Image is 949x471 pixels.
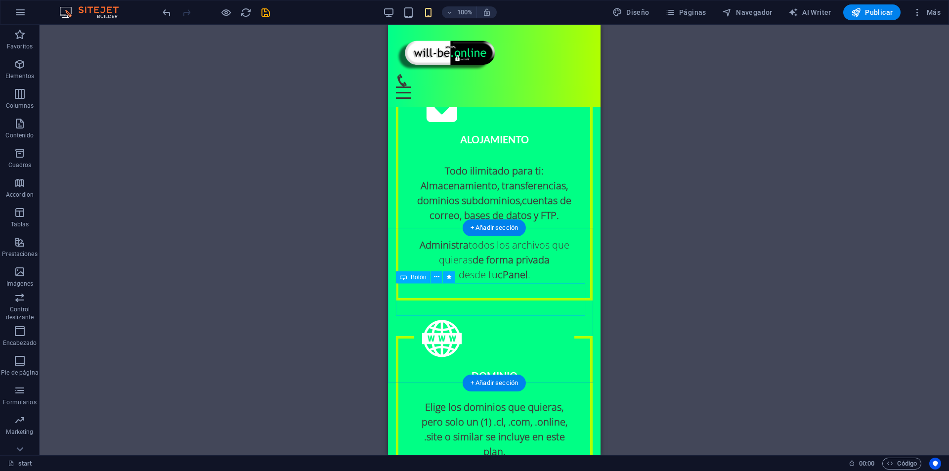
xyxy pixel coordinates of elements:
[457,6,473,18] h6: 100%
[6,428,33,436] p: Marketing
[7,43,33,50] p: Favoritos
[161,7,173,18] i: Deshacer: Cambiar botón (Ctrl+Z)
[843,4,901,20] button: Publicar
[442,6,477,18] button: 100%
[5,72,34,80] p: Elementos
[859,458,874,470] span: 00 00
[718,4,776,20] button: Navegador
[6,102,34,110] p: Columnas
[665,7,706,17] span: Páginas
[608,4,653,20] button: Diseño
[6,280,33,288] p: Imágenes
[161,6,173,18] button: undo
[240,7,252,18] i: Volver a cargar página
[463,375,526,391] div: + Añadir sección
[912,7,941,17] span: Más
[866,460,867,467] span: :
[259,6,271,18] button: save
[260,7,271,18] i: Guardar (Ctrl+S)
[3,339,37,347] p: Encabezado
[1,369,38,377] p: Pie de página
[929,458,941,470] button: Usercentrics
[5,131,34,139] p: Contenido
[240,6,252,18] button: reload
[11,220,29,228] p: Tablas
[57,6,131,18] img: Editor Logo
[612,7,649,17] span: Diseño
[882,458,921,470] button: Código
[722,7,773,17] span: Navegador
[661,4,710,20] button: Páginas
[784,4,835,20] button: AI Writer
[411,274,426,280] span: Botón
[463,219,526,236] div: + Añadir sección
[788,7,831,17] span: AI Writer
[851,7,893,17] span: Publicar
[8,161,32,169] p: Cuadros
[8,458,32,470] a: Haz clic para cancelar la selección y doble clic para abrir páginas
[908,4,945,20] button: Más
[887,458,917,470] span: Código
[6,191,34,199] p: Accordion
[3,398,36,406] p: Formularios
[2,250,37,258] p: Prestaciones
